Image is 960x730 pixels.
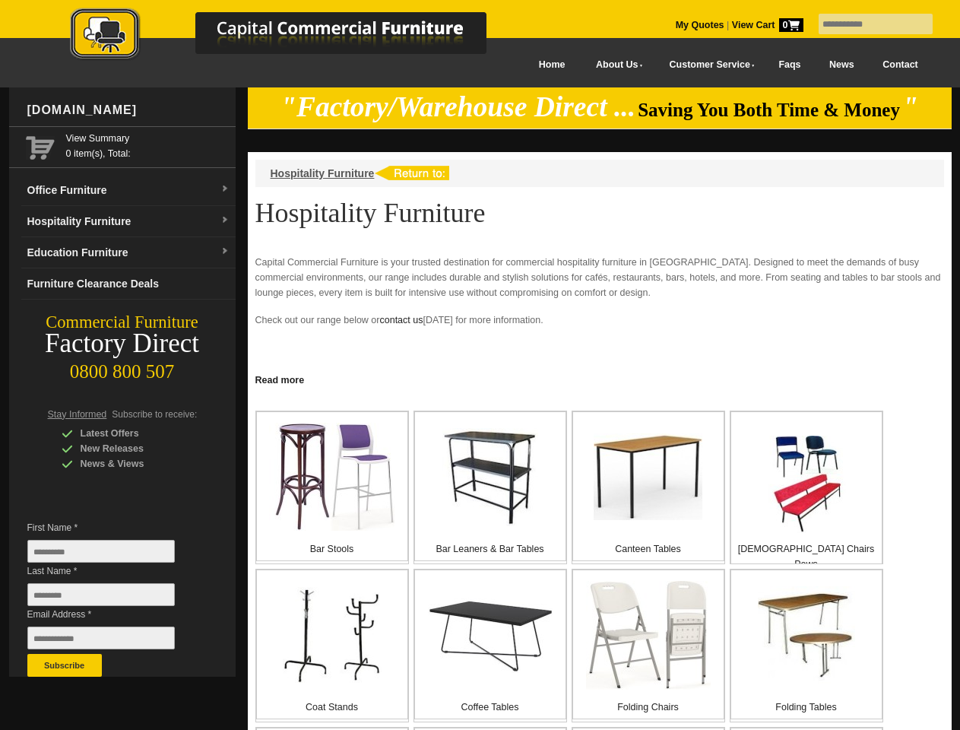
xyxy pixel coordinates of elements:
[62,441,206,456] div: New Releases
[415,541,566,557] p: Bar Leaners & Bar Tables
[27,607,198,622] span: Email Address *
[638,100,900,120] span: Saving You Both Time & Money
[62,456,206,471] div: News & Views
[220,185,230,194] img: dropdown
[255,411,409,564] a: Bar Stools Bar Stools
[902,91,918,122] em: "
[255,198,944,227] h1: Hospitality Furniture
[27,583,175,606] input: Last Name *
[758,586,855,684] img: Folding Tables
[112,409,197,420] span: Subscribe to receive:
[62,426,206,441] div: Latest Offers
[27,540,175,563] input: First Name *
[271,167,375,179] a: Hospitality Furniture
[66,131,230,159] span: 0 item(s), Total:
[255,569,409,722] a: Coat Stands Coat Stands
[21,206,236,237] a: Hospitality Furnituredropdown
[572,569,725,722] a: Folding Chairs Folding Chairs
[220,247,230,256] img: dropdown
[28,8,560,63] img: Capital Commercial Furniture Logo
[731,541,882,572] p: [DEMOGRAPHIC_DATA] Chairs Pews
[27,520,198,535] span: First Name *
[21,175,236,206] a: Office Furnituredropdown
[442,428,538,526] img: Bar Leaners & Bar Tables
[730,411,883,564] a: Church Chairs Pews [DEMOGRAPHIC_DATA] Chairs Pews
[676,20,724,30] a: My Quotes
[572,411,725,564] a: Canteen Tables Canteen Tables
[283,587,382,683] img: Coat Stands
[413,411,567,564] a: Bar Leaners & Bar Tables Bar Leaners & Bar Tables
[248,369,952,388] a: Click to read more
[815,48,868,82] a: News
[779,18,803,32] span: 0
[586,581,711,690] img: Folding Chairs
[27,563,198,579] span: Last Name *
[9,333,236,354] div: Factory Direct
[255,313,944,343] p: Check out our range below or [DATE] for more information.
[21,87,236,133] div: [DOMAIN_NAME]
[732,20,803,30] strong: View Cart
[758,436,855,533] img: Church Chairs Pews
[28,8,560,68] a: Capital Commercial Furniture Logo
[21,237,236,268] a: Education Furnituredropdown
[594,433,702,520] img: Canteen Tables
[9,354,236,382] div: 0800 800 507
[428,598,553,673] img: Coffee Tables
[652,48,764,82] a: Customer Service
[573,541,724,557] p: Canteen Tables
[220,216,230,225] img: dropdown
[374,166,449,180] img: return to
[573,700,724,715] p: Folding Chairs
[255,255,944,300] p: Capital Commercial Furniture is your trusted destination for commercial hospitality furniture in ...
[730,569,883,722] a: Folding Tables Folding Tables
[415,700,566,715] p: Coffee Tables
[269,423,394,531] img: Bar Stools
[66,131,230,146] a: View Summary
[9,312,236,333] div: Commercial Furniture
[413,569,567,722] a: Coffee Tables Coffee Tables
[731,700,882,715] p: Folding Tables
[257,541,407,557] p: Bar Stools
[21,268,236,300] a: Furniture Clearance Deals
[48,409,107,420] span: Stay Informed
[27,627,175,649] input: Email Address *
[379,315,423,325] a: contact us
[280,91,635,122] em: "Factory/Warehouse Direct ...
[729,20,803,30] a: View Cart0
[257,700,407,715] p: Coat Stands
[765,48,816,82] a: Faqs
[27,654,102,677] button: Subscribe
[868,48,932,82] a: Contact
[579,48,652,82] a: About Us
